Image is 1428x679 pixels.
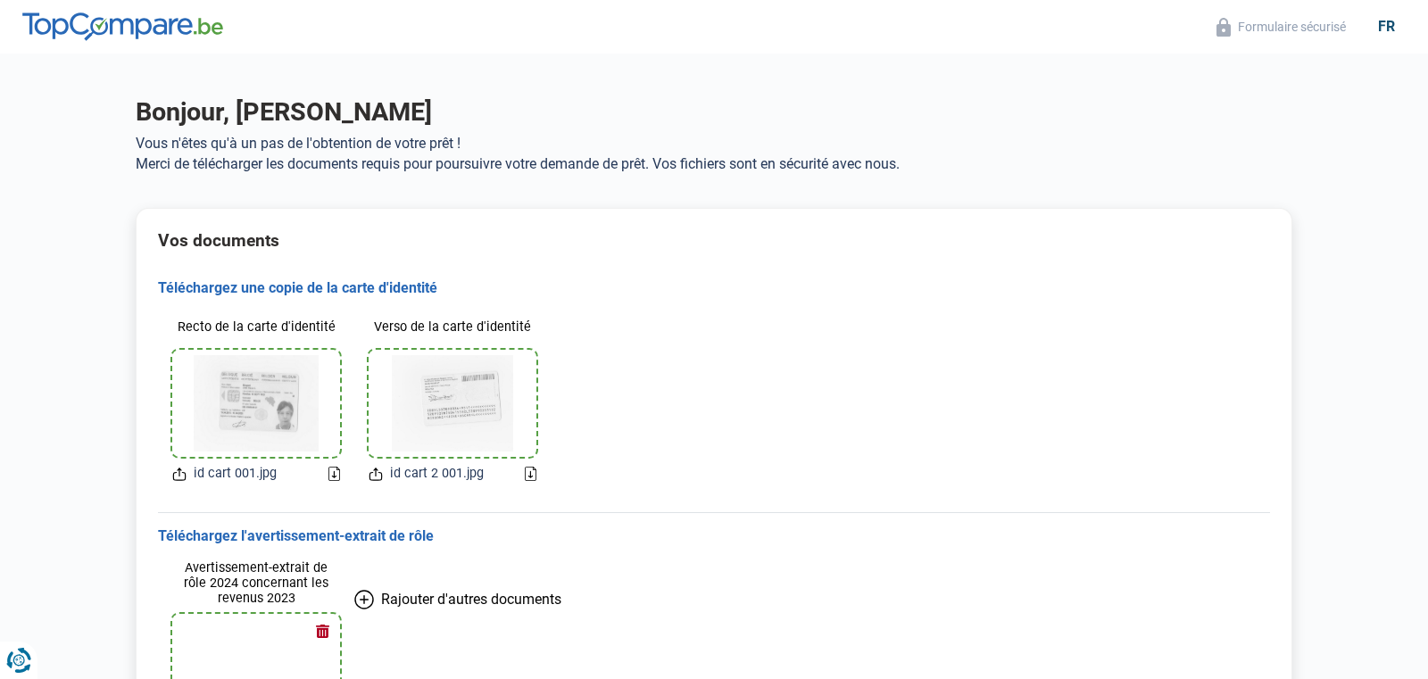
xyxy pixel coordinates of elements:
span: id cart 2 001.jpg [390,464,484,484]
button: Formulaire sécurisé [1211,17,1351,37]
h3: Téléchargez une copie de la carte d'identité [158,279,1270,298]
h1: Bonjour, [PERSON_NAME] [136,96,1292,128]
div: fr [1367,18,1406,35]
label: Verso de la carte d'identité [369,311,536,343]
span: id cart 001.jpg [194,464,277,484]
p: Vous n'êtes qu'à un pas de l'obtention de votre prêt ! [136,135,1292,152]
span: Rajouter d'autres documents [381,591,561,608]
img: TopCompare.be [22,12,223,41]
a: Download [328,467,340,481]
img: idCard1File [194,355,319,451]
a: Download [525,467,536,481]
label: Recto de la carte d'identité [172,311,340,343]
button: Rajouter d'autres documents [354,546,561,653]
img: idCard2File [392,355,514,451]
label: Avertissement-extrait de rôle 2024 concernant les revenus 2023 [172,560,340,607]
h3: Téléchargez l'avertissement-extrait de rôle [158,527,1270,546]
p: Merci de télécharger les documents requis pour poursuivre votre demande de prêt. Vos fichiers son... [136,155,1292,172]
h2: Vos documents [158,230,1270,251]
